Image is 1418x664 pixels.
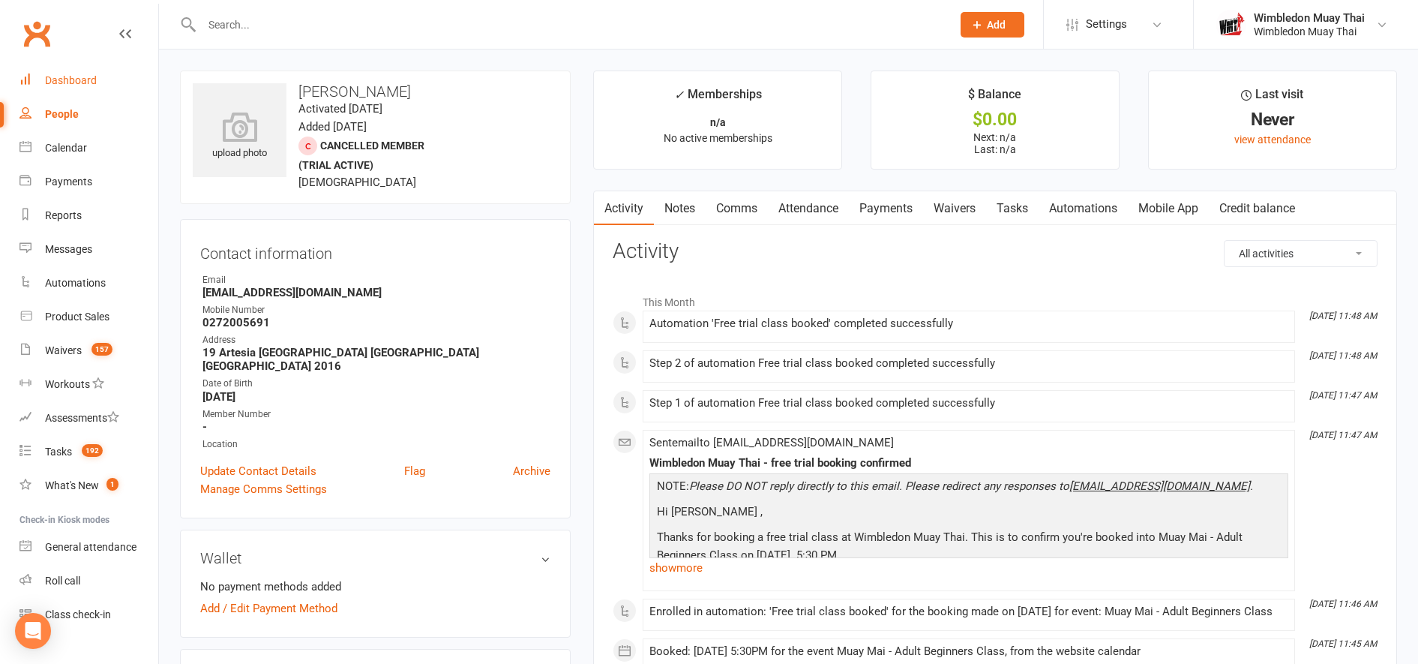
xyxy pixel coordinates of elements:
[653,477,1285,499] p: NOTE:
[45,608,111,620] div: Class check-in
[653,528,1285,568] p: Thanks for booking a free trial class at Wimbledon Muay Thai. This is to confirm you're booked in...
[45,446,72,458] div: Tasks
[45,277,106,289] div: Automations
[513,462,550,480] a: Archive
[45,575,80,587] div: Roll call
[202,437,550,452] div: Location
[298,176,416,189] span: [DEMOGRAPHIC_DATA]
[200,480,327,498] a: Manage Comms Settings
[19,530,158,564] a: General attendance kiosk mode
[710,116,726,128] strong: n/a
[202,286,550,299] strong: [EMAIL_ADDRESS][DOMAIN_NAME]
[202,390,550,404] strong: [DATE]
[404,462,425,480] a: Flag
[1309,430,1377,440] i: [DATE] 11:47 AM
[19,266,158,300] a: Automations
[1309,350,1377,361] i: [DATE] 11:48 AM
[19,98,158,131] a: People
[987,19,1006,31] span: Add
[45,243,92,255] div: Messages
[200,578,550,596] li: No payment methods added
[45,344,82,356] div: Waivers
[649,397,1288,410] div: Step 1 of automation Free trial class booked completed successfully
[45,108,79,120] div: People
[1309,599,1377,609] i: [DATE] 11:46 AM
[1254,11,1365,25] div: Wimbledon Muay Thai
[200,550,550,566] h3: Wallet
[82,444,103,457] span: 192
[613,240,1378,263] h3: Activity
[1128,191,1209,226] a: Mobile App
[202,377,550,391] div: Date of Birth
[649,605,1288,618] div: Enrolled in automation: 'Free trial class booked' for the booking made on [DATE] for event: Muay ...
[45,209,82,221] div: Reports
[45,142,87,154] div: Calendar
[674,88,684,102] i: ✓
[649,557,1288,578] a: show more
[19,598,158,632] a: Class kiosk mode
[19,131,158,165] a: Calendar
[45,176,92,188] div: Payments
[19,469,158,503] a: What's New1
[1234,134,1311,146] a: view attendance
[45,479,99,491] div: What's New
[193,83,558,100] h3: [PERSON_NAME]
[653,503,1285,524] p: Hi [PERSON_NAME] ,
[923,191,986,226] a: Waivers
[19,165,158,199] a: Payments
[18,15,55,53] a: Clubworx
[45,412,119,424] div: Assessments
[202,316,550,329] strong: 0272005691
[649,357,1288,370] div: Step 2 of automation Free trial class booked completed successfully
[19,401,158,435] a: Assessments
[1162,112,1383,128] div: Never
[200,239,550,262] h3: Contact information
[19,435,158,469] a: Tasks 192
[202,420,550,434] strong: -
[1086,8,1127,41] span: Settings
[202,407,550,422] div: Member Number
[19,64,158,98] a: Dashboard
[45,378,90,390] div: Workouts
[200,462,316,480] a: Update Contact Details
[45,311,109,323] div: Product Sales
[200,599,337,617] a: Add / Edit Payment Method
[91,343,112,356] span: 157
[594,191,654,226] a: Activity
[202,333,550,347] div: Address
[19,300,158,334] a: Product Sales
[706,191,768,226] a: Comms
[19,199,158,233] a: Reports
[202,346,550,373] strong: 19 Artesia [GEOGRAPHIC_DATA] [GEOGRAPHIC_DATA] [GEOGRAPHIC_DATA] 2016
[1039,191,1128,226] a: Automations
[106,478,118,491] span: 1
[885,131,1105,155] p: Next: n/a Last: n/a
[768,191,849,226] a: Attendance
[1250,479,1253,493] i: .
[298,102,382,116] time: Activated [DATE]
[19,368,158,401] a: Workouts
[649,317,1288,330] div: Automation 'Free trial class booked' completed successfully
[1241,85,1303,112] div: Last visit
[202,303,550,317] div: Mobile Number
[649,436,894,449] span: Sent email to [EMAIL_ADDRESS][DOMAIN_NAME]
[986,191,1039,226] a: Tasks
[1069,479,1250,493] i: [EMAIL_ADDRESS][DOMAIN_NAME]
[654,191,706,226] a: Notes
[1309,311,1377,321] i: [DATE] 11:48 AM
[1216,10,1246,40] img: thumb_image1638500057.png
[298,120,367,134] time: Added [DATE]
[202,273,550,287] div: Email
[19,233,158,266] a: Messages
[45,74,97,86] div: Dashboard
[649,645,1288,658] div: Booked: [DATE] 5:30PM for the event Muay Mai - Adult Beginners Class, from the website calendar
[674,85,762,113] div: Memberships
[15,613,51,649] div: Open Intercom Messenger
[1309,638,1377,649] i: [DATE] 11:45 AM
[1209,191,1306,226] a: Credit balance
[19,334,158,368] a: Waivers 157
[45,541,136,553] div: General attendance
[298,140,424,171] span: Cancelled member (trial active)
[1309,390,1377,401] i: [DATE] 11:47 AM
[19,564,158,598] a: Roll call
